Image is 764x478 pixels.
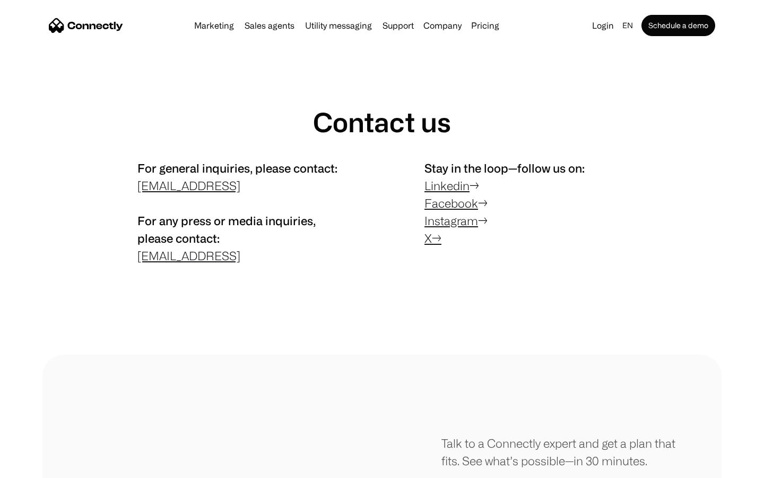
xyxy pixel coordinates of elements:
a: Support [378,21,418,30]
span: Stay in the loop—follow us on: [424,161,585,175]
aside: Language selected: English [11,458,64,474]
a: Utility messaging [301,21,376,30]
a: Schedule a demo [641,15,715,36]
a: Facebook [424,197,478,210]
a: Marketing [190,21,238,30]
a: [EMAIL_ADDRESS] [137,249,240,262]
span: For any press or media inquiries, please contact: [137,214,316,245]
div: Company [423,18,462,33]
div: Talk to a Connectly expert and get a plan that fits. See what’s possible—in 30 minutes. [441,434,679,470]
div: en [622,18,633,33]
a: Instagram [424,214,478,227]
h1: Contact us [313,106,451,138]
a: X [424,232,432,245]
a: [EMAIL_ADDRESS] [137,179,240,192]
p: → → → [424,159,627,247]
a: Login [588,18,618,33]
a: Sales agents [240,21,299,30]
a: Pricing [467,21,503,30]
span: For general inquiries, please contact: [137,161,337,175]
ul: Language list [21,459,64,474]
a: → [432,232,441,245]
a: Linkedin [424,179,470,192]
